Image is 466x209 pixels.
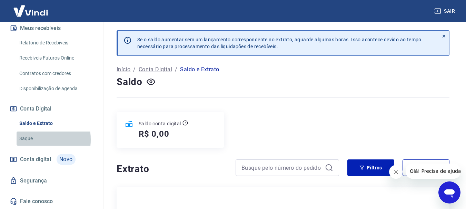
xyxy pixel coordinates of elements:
[17,82,95,96] a: Disponibilização de agenda
[8,0,53,21] img: Vindi
[8,101,95,116] button: Conta Digital
[406,164,460,179] iframe: Mensagem da empresa
[139,120,181,127] p: Saldo conta digital
[139,65,172,74] a: Conta Digital
[175,65,177,74] p: /
[17,36,95,50] a: Relatório de Recebíveis
[117,162,227,176] h4: Extrato
[241,163,322,173] input: Busque pelo número do pedido
[8,173,95,188] a: Segurança
[438,181,460,203] iframe: Botão para abrir a janela de mensagens
[17,132,95,146] a: Saque
[389,165,403,179] iframe: Fechar mensagem
[180,65,219,74] p: Saldo e Extrato
[4,5,58,10] span: Olá! Precisa de ajuda?
[17,116,95,130] a: Saldo e Extrato
[347,159,394,176] button: Filtros
[117,65,130,74] a: Início
[8,194,95,209] a: Fale conosco
[8,21,95,36] button: Meus recebíveis
[403,159,449,176] button: Exportar
[139,128,169,139] h5: R$ 0,00
[20,155,51,164] span: Conta digital
[57,154,76,165] span: Novo
[17,51,95,65] a: Recebíveis Futuros Online
[117,75,142,89] h4: Saldo
[17,66,95,81] a: Contratos com credores
[8,151,95,168] a: Conta digitalNovo
[133,65,136,74] p: /
[433,5,458,18] button: Sair
[137,36,422,50] p: Se o saldo aumentar sem um lançamento correspondente no extrato, aguarde algumas horas. Isso acon...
